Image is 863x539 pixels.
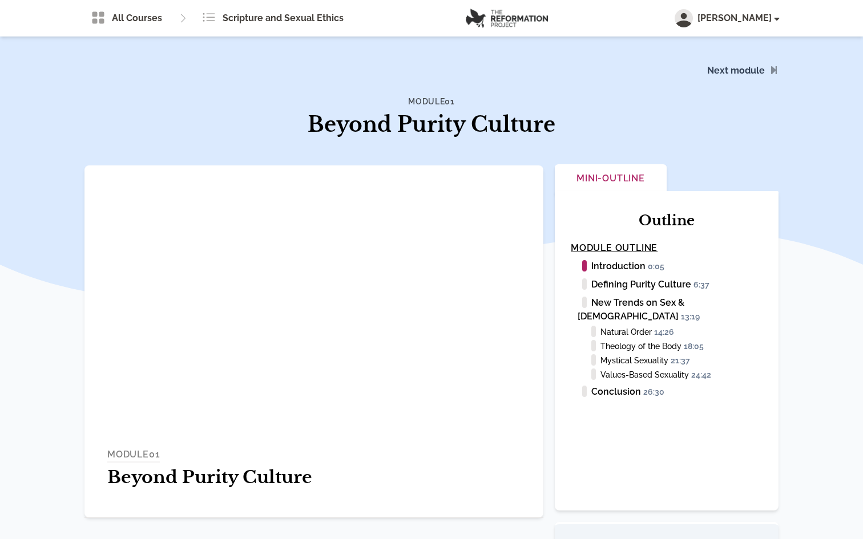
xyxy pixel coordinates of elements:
h4: Module 01 [285,96,578,107]
li: Mystical Sexuality [600,354,763,366]
img: logo.png [466,9,548,28]
h1: Beyond Purity Culture [285,110,578,140]
a: Next module [707,65,765,76]
span: 6:37 [693,280,715,290]
a: All Courses [84,7,169,30]
h1: Beyond Purity Culture [107,467,521,488]
span: 13:19 [681,312,705,322]
button: [PERSON_NAME] [675,9,779,27]
h4: Module Outline [571,241,763,255]
span: 14:26 [654,327,679,338]
span: 18:05 [684,342,709,352]
span: Scripture and Sexual Ethics [223,11,344,25]
iframe: Module 1 - Beyond Purity Culture [84,165,543,423]
li: Conclusion [578,385,763,399]
h2: Outline [571,212,763,230]
span: 26:30 [643,387,670,398]
span: 21:37 [671,356,695,366]
a: Scripture and Sexual Ethics [195,7,350,30]
span: [PERSON_NAME] [697,11,779,25]
span: All Courses [112,11,162,25]
li: Introduction [578,260,763,273]
span: 0:05 [648,262,670,272]
h4: MODULE 01 [107,448,160,463]
span: 24:42 [691,370,716,380]
li: Natural Order [600,326,763,338]
li: Values-Based Sexuality [600,368,763,380]
li: Defining Purity Culture [578,278,763,291]
button: Mini-Outline [555,164,667,194]
li: Theology of the Body [600,340,763,352]
li: New Trends on Sex & [DEMOGRAPHIC_DATA] [578,296,763,323]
